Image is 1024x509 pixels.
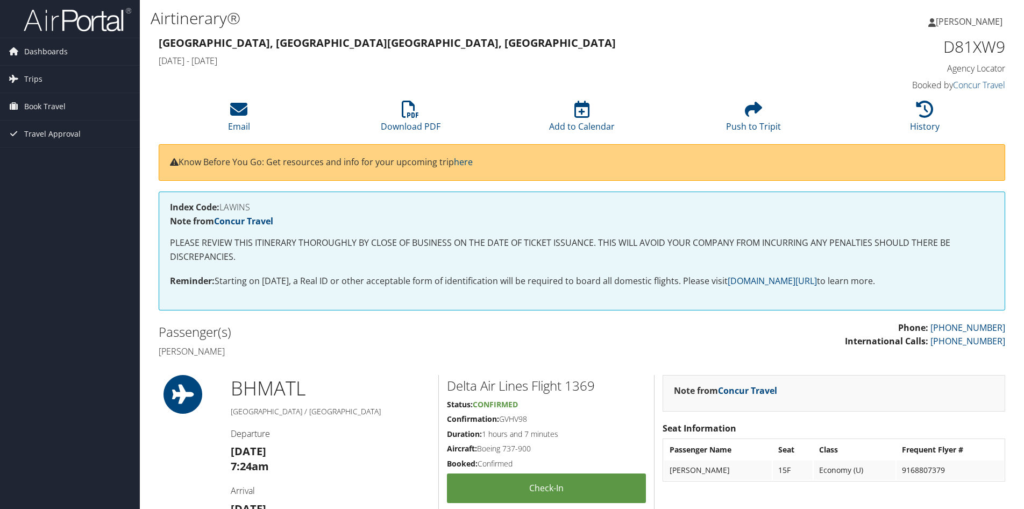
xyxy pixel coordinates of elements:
h5: Confirmed [447,458,646,469]
h5: Boeing 737-900 [447,443,646,454]
span: Book Travel [24,93,66,120]
h2: Passenger(s) [159,323,574,341]
strong: Seat Information [663,422,736,434]
strong: [DATE] [231,444,266,458]
h5: GVHV98 [447,414,646,425]
a: Concur Travel [214,215,273,227]
td: 15F [773,461,813,480]
a: [PHONE_NUMBER] [930,335,1005,347]
a: Push to Tripit [726,107,781,132]
a: here [454,156,473,168]
strong: Index Code: [170,201,219,213]
th: Seat [773,440,813,459]
a: Add to Calendar [549,107,615,132]
h5: 1 hours and 7 minutes [447,429,646,440]
span: Travel Approval [24,121,81,147]
span: Confirmed [473,399,518,409]
h4: [DATE] - [DATE] [159,55,790,67]
a: Concur Travel [953,79,1005,91]
h4: Departure [231,428,430,440]
p: PLEASE REVIEW THIS ITINERARY THOROUGHLY BY CLOSE OF BUSINESS ON THE DATE OF TICKET ISSUANCE. THIS... [170,236,994,264]
span: [PERSON_NAME] [936,16,1002,27]
strong: Note from [674,385,777,397]
td: 9168807379 [897,461,1004,480]
span: Dashboards [24,38,68,65]
td: [PERSON_NAME] [664,461,772,480]
strong: Duration: [447,429,482,439]
a: [PERSON_NAME] [928,5,1013,38]
strong: Booked: [447,458,478,469]
strong: Phone: [898,322,928,334]
th: Passenger Name [664,440,772,459]
a: Download PDF [381,107,440,132]
a: Email [228,107,250,132]
span: Trips [24,66,42,93]
h4: Arrival [231,485,430,497]
strong: 7:24am [231,459,269,473]
h1: D81XW9 [806,36,1005,58]
a: [DOMAIN_NAME][URL] [728,275,817,287]
h4: LAWINS [170,203,994,211]
th: Class [814,440,895,459]
h5: [GEOGRAPHIC_DATA] / [GEOGRAPHIC_DATA] [231,406,430,417]
h4: Agency Locator [806,62,1005,74]
strong: Note from [170,215,273,227]
strong: International Calls: [845,335,928,347]
strong: Reminder: [170,275,215,287]
p: Know Before You Go: Get resources and info for your upcoming trip [170,155,994,169]
h2: Delta Air Lines Flight 1369 [447,377,646,395]
a: Concur Travel [718,385,777,397]
h4: [PERSON_NAME] [159,345,574,357]
h1: BHM ATL [231,375,430,402]
h1: Airtinerary® [151,7,726,30]
a: Check-in [447,473,646,503]
strong: Aircraft: [447,443,477,454]
th: Frequent Flyer # [897,440,1004,459]
strong: [GEOGRAPHIC_DATA], [GEOGRAPHIC_DATA] [GEOGRAPHIC_DATA], [GEOGRAPHIC_DATA] [159,36,616,50]
a: [PHONE_NUMBER] [930,322,1005,334]
img: airportal-logo.png [24,7,131,32]
h4: Booked by [806,79,1005,91]
strong: Status: [447,399,473,409]
td: Economy (U) [814,461,895,480]
strong: Confirmation: [447,414,499,424]
p: Starting on [DATE], a Real ID or other acceptable form of identification will be required to boar... [170,274,994,288]
a: History [910,107,940,132]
